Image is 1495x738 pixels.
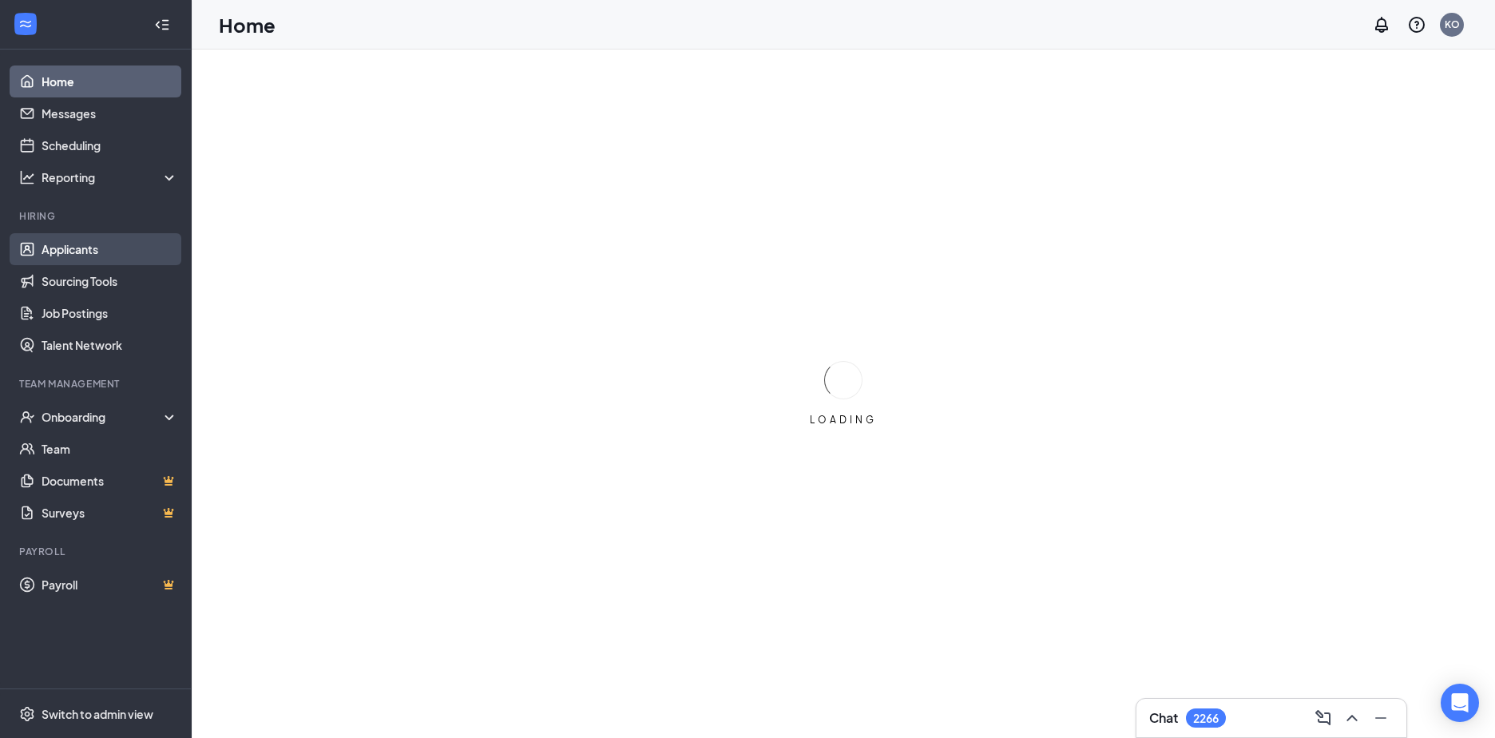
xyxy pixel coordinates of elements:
a: Sourcing Tools [42,265,178,297]
svg: WorkstreamLogo [18,16,34,32]
svg: ComposeMessage [1314,708,1333,728]
a: Scheduling [42,129,178,161]
div: Reporting [42,169,179,185]
svg: Settings [19,706,35,722]
a: Talent Network [42,329,178,361]
div: LOADING [803,413,883,427]
svg: QuestionInfo [1407,15,1426,34]
svg: Minimize [1371,708,1390,728]
div: Hiring [19,209,175,223]
a: Applicants [42,233,178,265]
h3: Chat [1149,709,1178,727]
svg: UserCheck [19,409,35,425]
h1: Home [219,11,276,38]
a: Home [42,65,178,97]
svg: Analysis [19,169,35,185]
div: Team Management [19,377,175,391]
div: Onboarding [42,409,165,425]
svg: ChevronUp [1342,708,1362,728]
a: PayrollCrown [42,569,178,601]
div: Payroll [19,545,175,558]
a: Job Postings [42,297,178,329]
a: SurveysCrown [42,497,178,529]
button: ComposeMessage [1311,705,1336,731]
button: ChevronUp [1339,705,1365,731]
svg: Collapse [154,17,170,33]
div: Open Intercom Messenger [1441,684,1479,722]
div: 2266 [1193,712,1219,725]
button: Minimize [1368,705,1394,731]
svg: Notifications [1372,15,1391,34]
div: KO [1445,18,1460,31]
a: Team [42,433,178,465]
div: Switch to admin view [42,706,153,722]
a: DocumentsCrown [42,465,178,497]
a: Messages [42,97,178,129]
